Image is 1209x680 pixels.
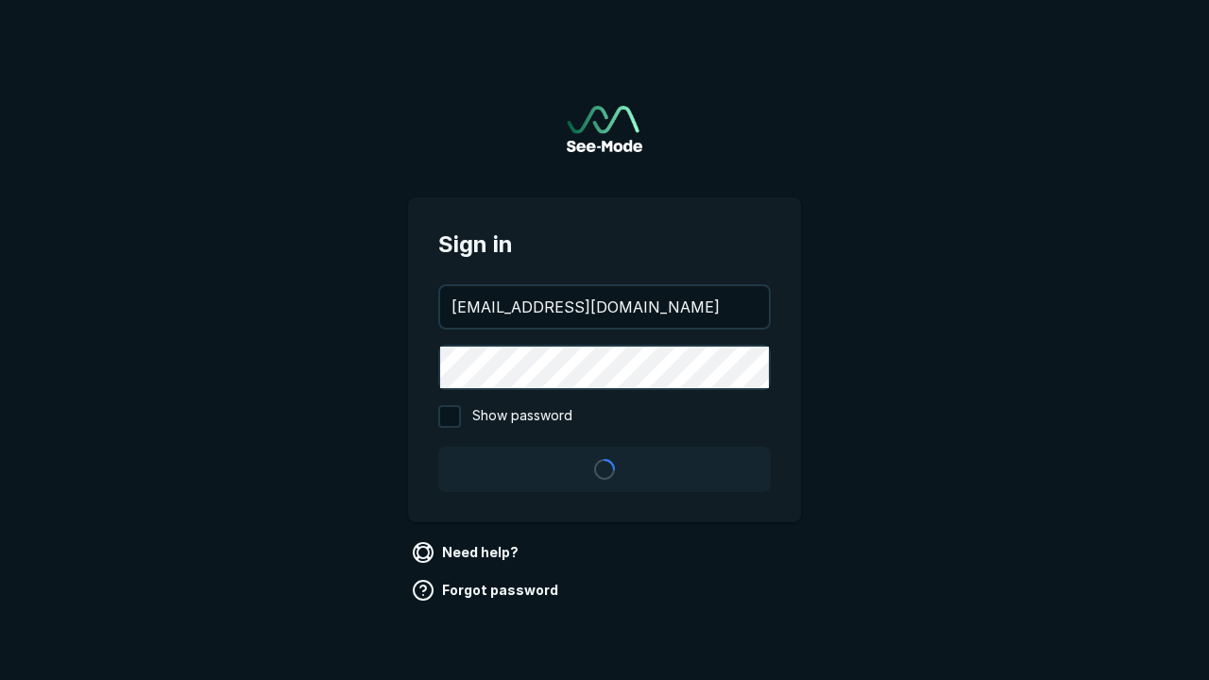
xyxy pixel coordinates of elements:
img: See-Mode Logo [567,106,642,152]
span: Show password [472,405,572,428]
a: Need help? [408,537,526,568]
span: Sign in [438,228,771,262]
input: your@email.com [440,286,769,328]
a: Go to sign in [567,106,642,152]
a: Forgot password [408,575,566,605]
